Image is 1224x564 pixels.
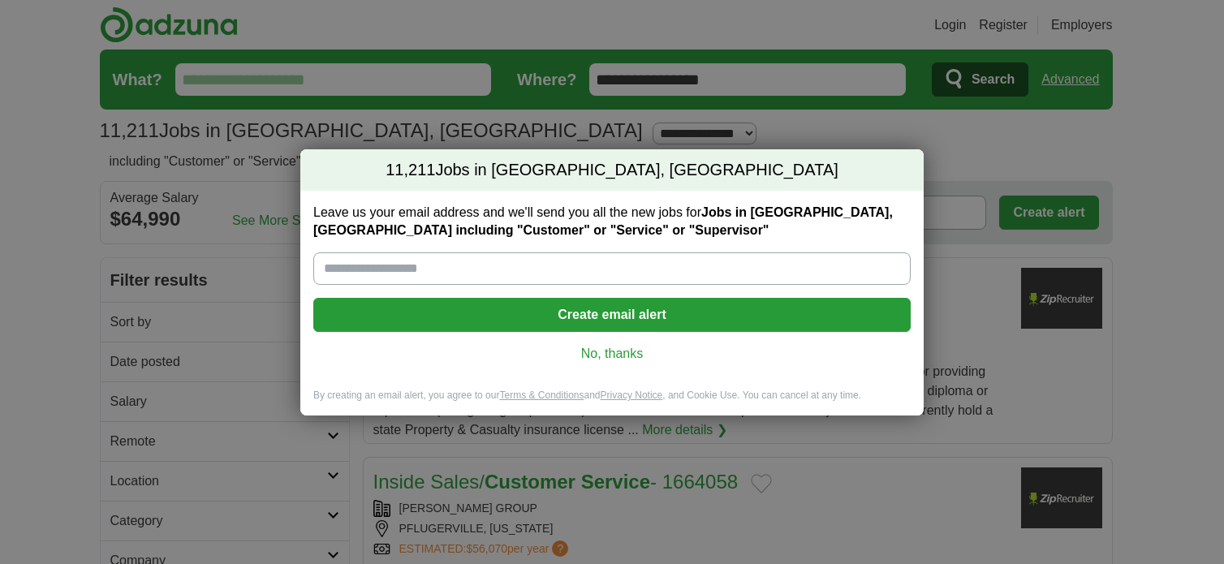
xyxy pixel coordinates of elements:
a: No, thanks [326,345,898,363]
button: Create email alert [313,298,911,332]
div: By creating an email alert, you agree to our and , and Cookie Use. You can cancel at any time. [300,389,924,415]
a: Terms & Conditions [499,390,584,401]
label: Leave us your email address and we'll send you all the new jobs for [313,204,911,239]
h2: Jobs in [GEOGRAPHIC_DATA], [GEOGRAPHIC_DATA] [300,149,924,192]
a: Privacy Notice [601,390,663,401]
span: 11,211 [386,159,435,182]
